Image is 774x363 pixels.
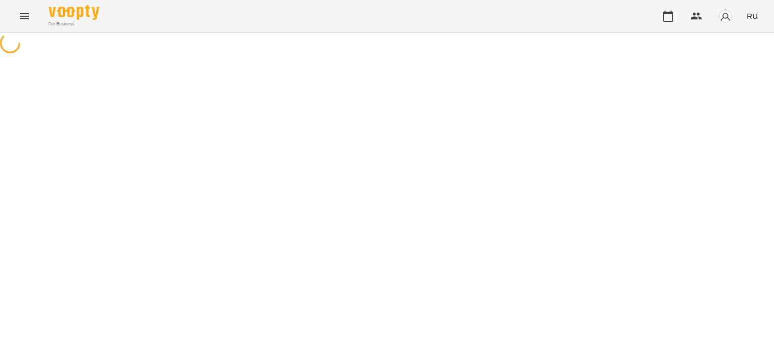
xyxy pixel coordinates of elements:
button: Menu [12,4,36,28]
img: avatar_s.png [718,9,732,23]
button: RU [743,7,762,25]
span: RU [747,11,758,21]
img: Voopty Logo [49,5,99,20]
span: For Business [49,21,99,27]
